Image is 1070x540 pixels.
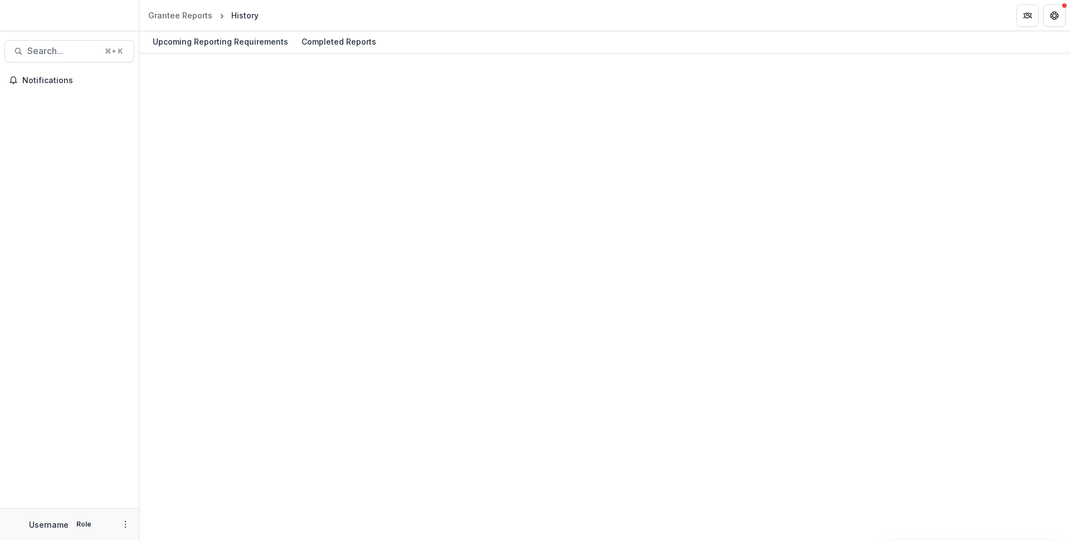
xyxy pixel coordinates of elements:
[4,71,134,89] button: Notifications
[144,7,217,23] a: Grantee Reports
[297,31,381,53] a: Completed Reports
[27,46,98,56] span: Search...
[119,518,132,531] button: More
[4,40,134,62] button: Search...
[29,519,69,531] p: Username
[148,33,293,50] div: Upcoming Reporting Requirements
[148,9,212,21] div: Grantee Reports
[103,45,125,57] div: ⌘ + K
[148,31,293,53] a: Upcoming Reporting Requirements
[73,519,95,529] p: Role
[22,76,130,85] span: Notifications
[1016,4,1039,27] button: Partners
[144,7,263,23] nav: breadcrumb
[297,33,381,50] div: Completed Reports
[1043,4,1066,27] button: Get Help
[231,9,259,21] div: History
